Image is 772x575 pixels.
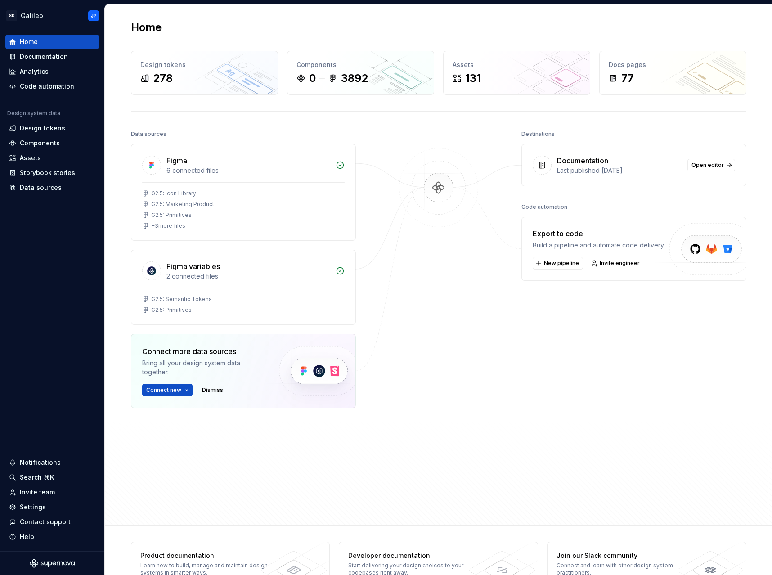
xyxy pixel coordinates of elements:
[166,261,220,272] div: Figma variables
[7,110,60,117] div: Design system data
[151,190,196,197] div: G2.5: Icon Library
[142,359,264,377] div: Bring all your design system data together.
[91,12,97,19] div: JP
[20,168,75,177] div: Storybook stories
[151,306,192,314] div: G2.5: Primitives
[443,51,590,95] a: Assets131
[5,35,99,49] a: Home
[5,151,99,165] a: Assets
[20,488,55,497] div: Invite team
[166,166,330,175] div: 6 connected files
[151,222,185,229] div: + 3 more files
[20,532,34,541] div: Help
[309,71,316,85] div: 0
[153,71,173,85] div: 278
[140,60,269,69] div: Design tokens
[5,49,99,64] a: Documentation
[521,128,555,140] div: Destinations
[20,503,46,512] div: Settings
[20,82,74,91] div: Code automation
[533,241,665,250] div: Build a pipeline and automate code delivery.
[5,470,99,485] button: Search ⌘K
[557,155,608,166] div: Documentation
[691,162,724,169] span: Open editor
[599,51,746,95] a: Docs pages77
[5,180,99,195] a: Data sources
[5,500,99,514] a: Settings
[131,128,166,140] div: Data sources
[20,458,61,467] div: Notifications
[21,11,43,20] div: Galileo
[588,257,644,270] a: Invite engineer
[151,211,192,219] div: G2.5: Primitives
[131,250,356,325] a: Figma variables2 connected filesG2.5: Semantic TokensG2.5: Primitives
[20,517,71,526] div: Contact support
[5,64,99,79] a: Analytics
[453,60,581,69] div: Assets
[6,10,17,21] div: SD
[621,71,634,85] div: 77
[544,260,579,267] span: New pipeline
[600,260,640,267] span: Invite engineer
[20,139,60,148] div: Components
[20,52,68,61] div: Documentation
[166,155,187,166] div: Figma
[146,386,181,394] span: Connect new
[5,79,99,94] a: Code automation
[296,60,425,69] div: Components
[20,67,49,76] div: Analytics
[30,559,75,568] svg: Supernova Logo
[5,166,99,180] a: Storybook stories
[5,455,99,470] button: Notifications
[348,551,479,560] div: Developer documentation
[131,51,278,95] a: Design tokens278
[465,71,481,85] div: 131
[20,473,54,482] div: Search ⌘K
[521,201,567,213] div: Code automation
[5,121,99,135] a: Design tokens
[20,124,65,133] div: Design tokens
[5,136,99,150] a: Components
[5,530,99,544] button: Help
[687,159,735,171] a: Open editor
[151,201,214,208] div: G2.5: Marketing Product
[5,485,99,499] a: Invite team
[609,60,737,69] div: Docs pages
[142,384,193,396] button: Connect new
[557,166,682,175] div: Last published [DATE]
[202,386,223,394] span: Dismiss
[131,20,162,35] h2: Home
[341,71,368,85] div: 3892
[20,183,62,192] div: Data sources
[131,144,356,241] a: Figma6 connected filesG2.5: Icon LibraryG2.5: Marketing ProductG2.5: Primitives+3more files
[166,272,330,281] div: 2 connected files
[140,551,271,560] div: Product documentation
[198,384,227,396] button: Dismiss
[20,37,38,46] div: Home
[557,551,687,560] div: Join our Slack community
[287,51,434,95] a: Components03892
[2,6,103,25] button: SDGalileoJP
[151,296,212,303] div: G2.5: Semantic Tokens
[20,153,41,162] div: Assets
[533,228,665,239] div: Export to code
[533,257,583,270] button: New pipeline
[5,515,99,529] button: Contact support
[142,346,264,357] div: Connect more data sources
